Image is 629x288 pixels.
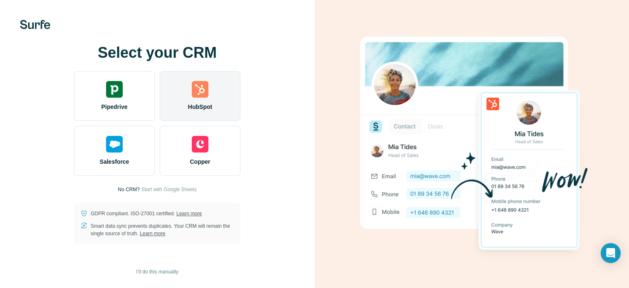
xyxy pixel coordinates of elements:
[20,20,50,29] img: Surfe's logo
[91,210,202,217] p: GDPR compliant. ISO-27001 certified.
[188,103,212,111] span: HubSpot
[136,268,178,276] span: I’ll do this manually
[190,158,210,166] span: Copper
[74,44,240,61] h1: Select your CRM
[192,81,208,98] img: hubspot's logo
[130,266,184,278] button: I’ll do this manually
[91,222,234,237] p: Smart data sync prevents duplicates. Your CRM will remain the single source of truth.
[176,211,202,217] a: Learn more
[601,243,621,263] div: Open Intercom Messenger
[140,231,165,236] a: Learn more
[192,136,208,153] img: copper's logo
[106,81,123,98] img: pipedrive's logo
[355,24,588,265] img: HUBSPOT image
[101,103,127,111] span: Pipedrive
[106,136,123,153] img: salesforce's logo
[100,158,129,166] span: Salesforce
[141,186,197,193] button: Start with Google Sheets
[118,186,140,193] p: No CRM?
